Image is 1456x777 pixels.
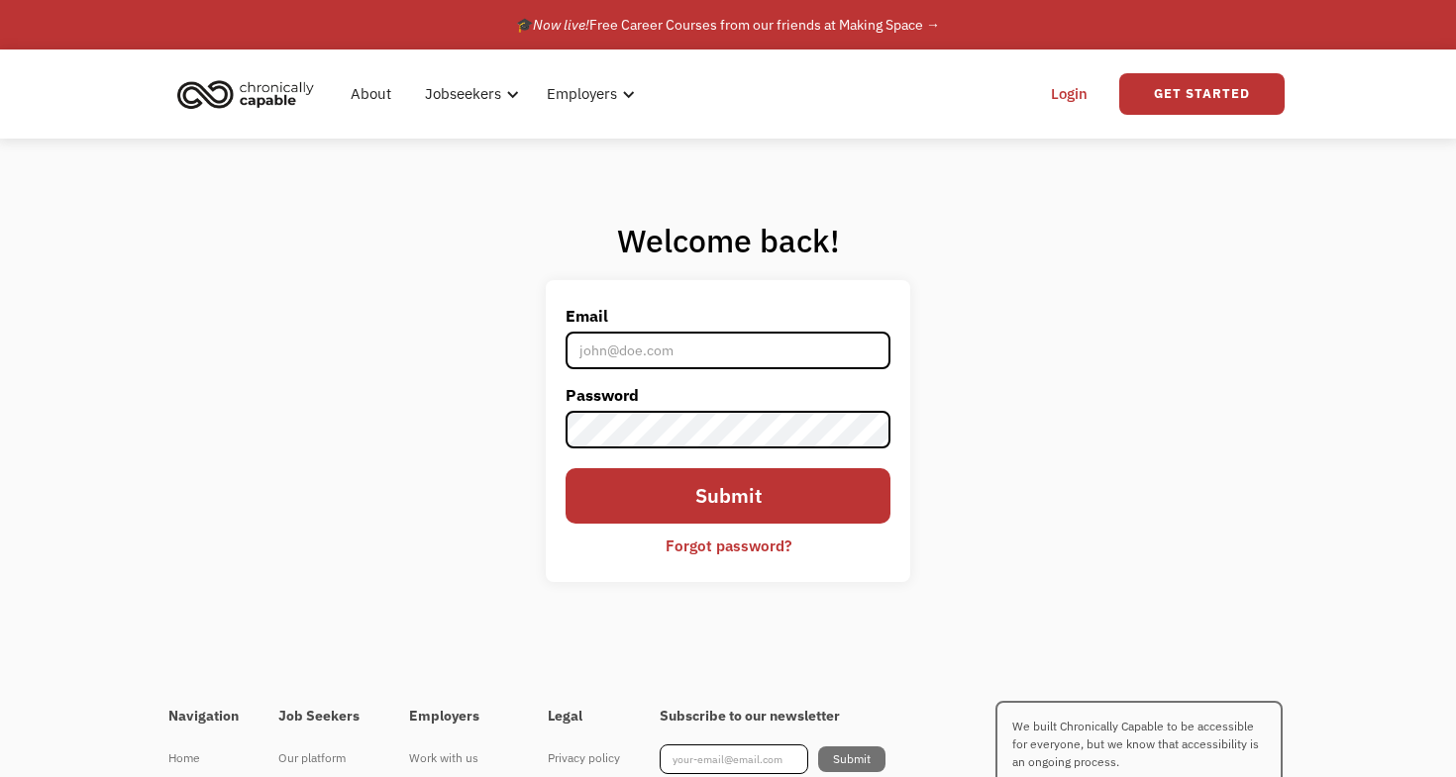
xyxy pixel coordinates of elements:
h4: Legal [548,708,620,726]
div: Home [168,746,239,770]
div: Our platform [278,746,369,770]
input: Submit [818,746,885,772]
input: john@doe.com [566,332,890,369]
a: Home [168,744,239,772]
h4: Subscribe to our newsletter [660,708,885,726]
a: About [339,62,403,126]
div: Jobseekers [425,82,501,106]
div: Employers [547,82,617,106]
h4: Job Seekers [278,708,369,726]
a: Forgot password? [651,529,806,562]
div: Work with us [409,746,508,770]
form: Email Form 2 [566,300,890,561]
a: Our platform [278,744,369,772]
div: Privacy policy [548,746,620,770]
a: Work with us [409,744,508,772]
a: Get Started [1119,73,1285,115]
label: Password [566,379,890,411]
label: Email [566,300,890,332]
input: Submit [566,468,890,523]
div: 🎓 Free Career Courses from our friends at Making Space → [516,13,940,37]
div: Jobseekers [413,62,525,126]
input: your-email@email.com [660,744,808,774]
form: Footer Newsletter [660,744,885,774]
a: home [171,72,329,116]
em: Now live! [533,16,589,34]
h4: Employers [409,708,508,726]
img: Chronically Capable logo [171,72,320,116]
div: Forgot password? [666,534,791,557]
h1: Welcome back! [546,221,910,260]
a: Login [1039,62,1099,126]
a: Privacy policy [548,744,620,772]
h4: Navigation [168,708,239,726]
div: Employers [535,62,641,126]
